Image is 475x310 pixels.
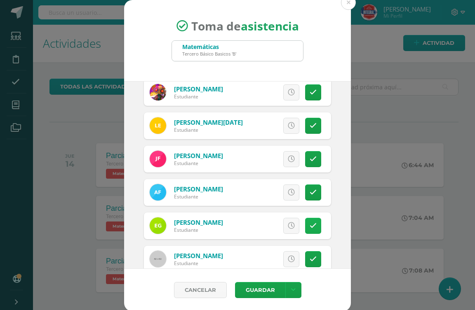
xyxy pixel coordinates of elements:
[174,226,223,233] div: Estudiante
[174,85,223,93] a: [PERSON_NAME]
[174,282,227,298] a: Cancelar
[182,43,236,51] div: Matemáticas
[174,93,223,100] div: Estudiante
[174,160,223,167] div: Estudiante
[174,260,223,267] div: Estudiante
[150,84,166,100] img: 4c1c453255e6cf7aef4ea3d8e170c19c.png
[150,217,166,234] img: b2db567f39cb50d239ce8662328aba05.png
[174,252,223,260] a: [PERSON_NAME]
[172,41,303,61] input: Busca un grado o sección aquí...
[150,251,166,267] img: 60x60
[174,193,223,200] div: Estudiante
[174,218,223,226] a: [PERSON_NAME]
[174,152,223,160] a: [PERSON_NAME]
[235,282,285,298] button: Guardar
[150,184,166,200] img: d4e9d5be2106783e54be846555912a2a.png
[241,18,299,34] strong: asistencia
[174,126,243,133] div: Estudiante
[182,51,236,57] div: Tercero Básico Basicos 'B'
[150,151,166,167] img: 5ece24c9d9590162a973aa5527fcd787.png
[150,117,166,134] img: 30f69e2cd31253e01d0f5817a6666f95.png
[174,185,223,193] a: [PERSON_NAME]
[191,18,299,34] span: Toma de
[174,118,243,126] a: [PERSON_NAME][DATE]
